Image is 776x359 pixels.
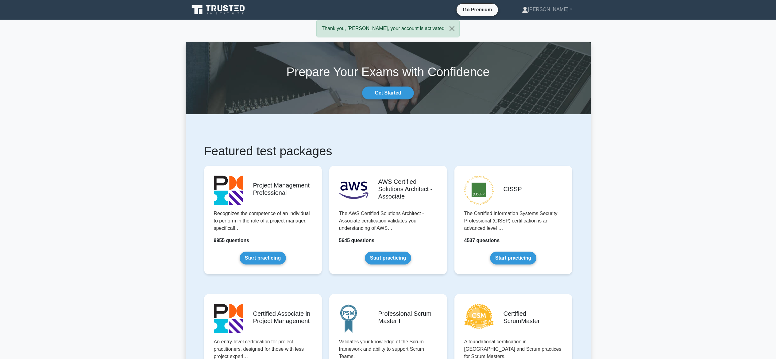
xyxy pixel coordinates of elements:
h1: Featured test packages [204,144,572,158]
a: Start practicing [365,252,411,264]
a: Get Started [362,87,414,99]
div: Thank you, [PERSON_NAME], your account is activated [316,20,459,37]
a: [PERSON_NAME] [507,3,587,16]
a: Start practicing [240,252,286,264]
a: Go Premium [459,6,496,14]
a: Start practicing [490,252,536,264]
button: Close [445,20,459,37]
h1: Prepare Your Exams with Confidence [186,64,591,79]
